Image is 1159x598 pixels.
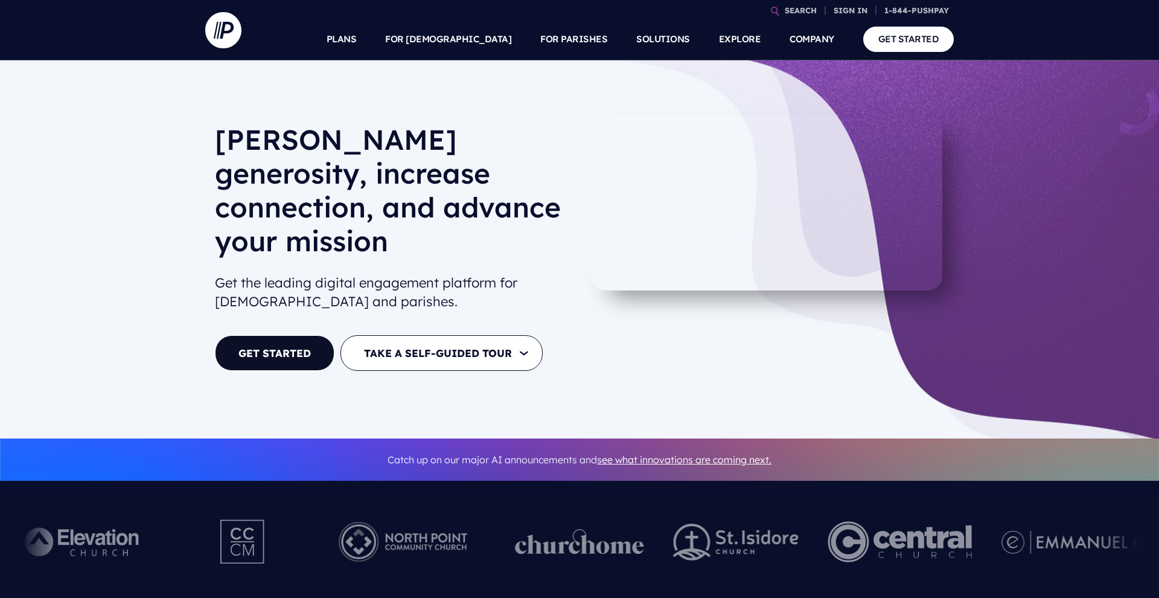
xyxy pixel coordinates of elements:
[828,509,972,575] img: Central Church Henderson NV
[215,269,570,316] h2: Get the leading digital engagement platform for [DEMOGRAPHIC_DATA] and parishes.
[340,335,543,371] button: TAKE A SELF-GUIDED TOUR
[320,509,486,575] img: Pushpay_Logo__NorthPoint
[215,123,570,268] h1: [PERSON_NAME] generosity, increase connection, and advance your mission
[515,529,644,555] img: pp_logos_1
[863,27,954,51] a: GET STARTED
[636,18,690,60] a: SOLUTIONS
[385,18,511,60] a: FOR [DEMOGRAPHIC_DATA]
[597,454,771,466] a: see what innovations are coming next.
[215,335,334,371] a: GET STARTED
[215,446,944,474] p: Catch up on our major AI announcements and
[540,18,607,60] a: FOR PARISHES
[196,509,291,575] img: Pushpay_Logo__CCM
[1,509,167,575] img: Pushpay_Logo__Elevation
[790,18,834,60] a: COMPANY
[673,524,799,561] img: pp_logos_2
[719,18,761,60] a: EXPLORE
[327,18,357,60] a: PLANS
